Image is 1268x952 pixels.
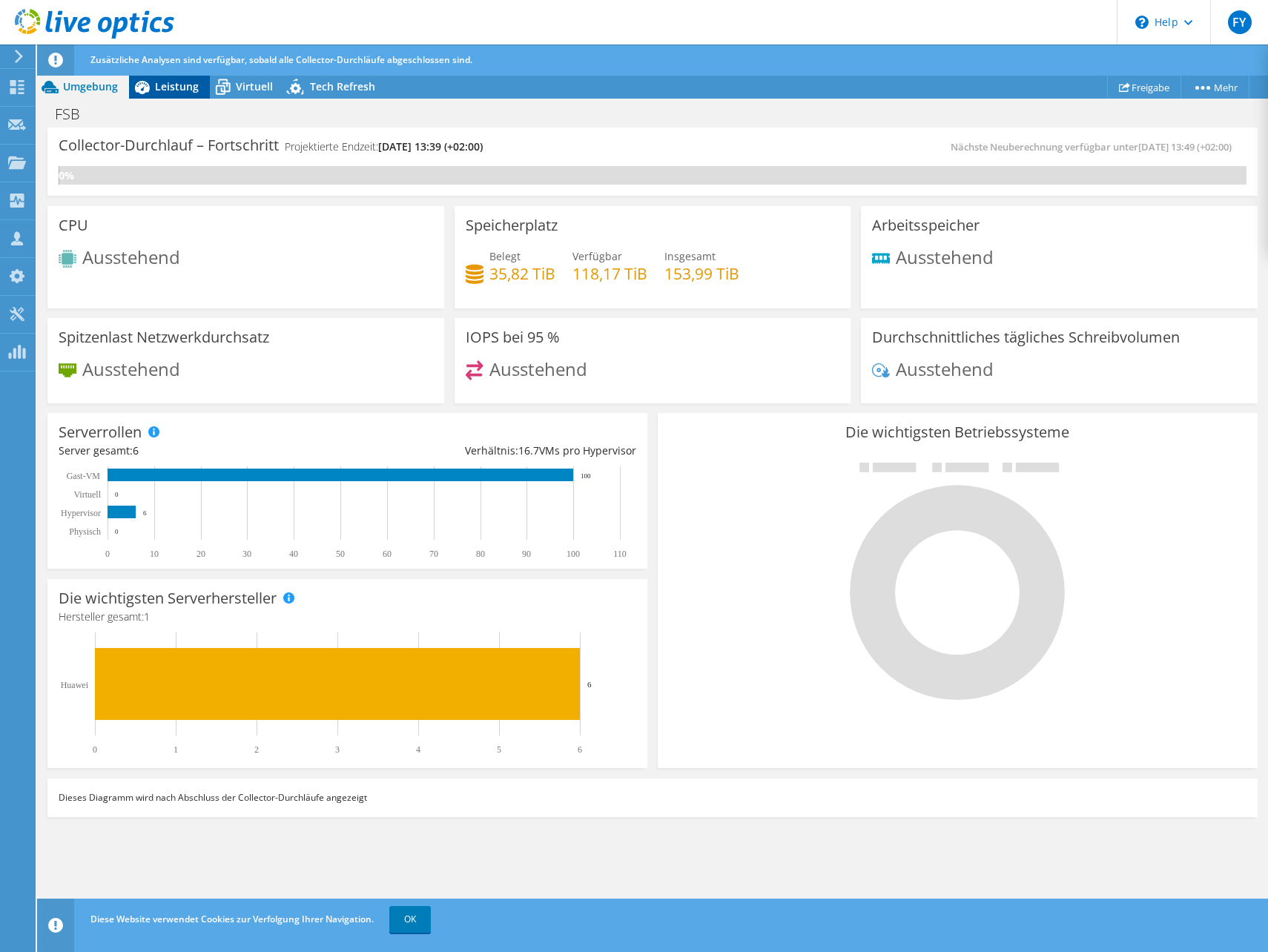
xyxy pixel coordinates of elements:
span: Belegt [489,249,521,263]
h3: Durchschnittliches tägliches Schreibvolumen [872,329,1180,346]
h4: Hersteller gesamt: [59,609,636,625]
text: 30 [242,549,251,559]
h4: 35,82 TiB [489,265,555,282]
span: 1 [144,609,150,624]
text: 110 [613,549,627,559]
svg: \n [1135,16,1149,29]
text: Huawei [61,680,89,690]
text: 2 [254,744,259,755]
h3: Spitzenlast Netzwerkdurchsatz [59,329,269,346]
span: Verfügbar [572,249,622,263]
span: Ausstehend [489,356,587,380]
text: 40 [289,549,298,559]
span: Ausstehend [896,356,994,380]
h4: 153,99 TiB [664,265,739,282]
text: 0 [115,491,119,498]
span: 16.7 [518,443,539,457]
text: 100 [581,472,591,480]
text: 1 [174,744,178,755]
text: 4 [416,744,420,755]
h3: CPU [59,217,88,234]
text: 50 [336,549,345,559]
h1: FSB [48,106,103,122]
span: Ausstehend [896,244,994,268]
text: 80 [476,549,485,559]
span: Tech Refresh [310,79,375,93]
text: 70 [429,549,438,559]
div: Server gesamt: [59,443,347,459]
h3: Serverrollen [59,424,142,440]
text: 6 [143,509,147,517]
a: Mehr [1181,76,1249,99]
span: Nächste Neuberechnung verfügbar unter [951,140,1239,153]
span: Insgesamt [664,249,716,263]
text: 0 [115,528,119,535]
span: Leistung [155,79,199,93]
text: 90 [522,549,531,559]
span: Ausstehend [82,356,180,380]
a: OK [389,906,431,933]
h4: 118,17 TiB [572,265,647,282]
span: Umgebung [63,79,118,93]
text: 20 [197,549,205,559]
span: [DATE] 13:49 (+02:00) [1138,140,1232,153]
text: 6 [587,680,592,689]
text: 100 [567,549,580,559]
text: 3 [335,744,340,755]
h3: IOPS bei 95 % [466,329,560,346]
text: Gast-VM [67,471,101,481]
text: 6 [578,744,582,755]
text: Virtuell [73,489,101,500]
text: 0 [105,549,110,559]
span: Diese Website verwendet Cookies zur Verfolgung Ihrer Navigation. [90,913,374,925]
span: Virtuell [236,79,273,93]
h4: Projektierte Endzeit: [285,139,483,155]
span: [DATE] 13:39 (+02:00) [378,139,483,153]
h3: Speicherplatz [466,217,558,234]
text: Hypervisor [61,508,101,518]
text: Physisch [69,526,101,537]
span: Ausstehend [82,245,180,269]
text: 60 [383,549,392,559]
text: 5 [497,744,501,755]
h3: Die wichtigsten Serverhersteller [59,590,277,606]
a: Freigabe [1107,76,1181,99]
text: 10 [150,549,159,559]
span: 6 [133,443,139,457]
span: FY [1228,10,1252,34]
h3: Arbeitsspeicher [872,217,980,234]
span: Zusätzliche Analysen sind verfügbar, sobald alle Collector-Durchläufe abgeschlossen sind. [90,53,472,66]
div: Dieses Diagramm wird nach Abschluss der Collector-Durchläufe angezeigt [47,779,1258,817]
h3: Die wichtigsten Betriebssysteme [669,424,1246,440]
div: Verhältnis: VMs pro Hypervisor [347,443,635,459]
text: 0 [93,744,97,755]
